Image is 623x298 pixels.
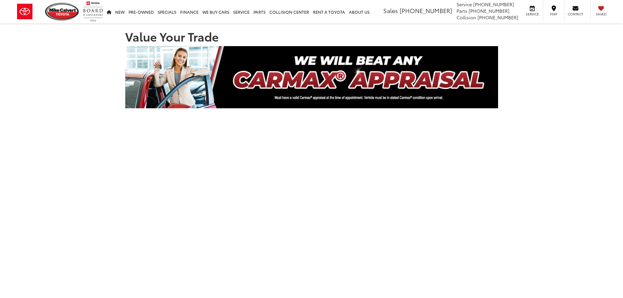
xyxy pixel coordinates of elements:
span: [PHONE_NUMBER] [473,1,514,8]
img: CARMAX [125,46,498,108]
span: [PHONE_NUMBER] [400,6,452,15]
span: Contact [568,12,583,16]
h1: Value Your Trade [125,30,498,43]
span: Service [457,1,472,8]
span: Map [546,12,561,16]
span: Parts [457,8,467,14]
span: Sales [383,6,398,15]
span: Saved [594,12,608,16]
span: [PHONE_NUMBER] [469,8,510,14]
span: Collision [457,14,476,21]
span: [PHONE_NUMBER] [477,14,518,21]
span: Service [525,12,540,16]
img: Mike Calvert Toyota [45,3,80,21]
